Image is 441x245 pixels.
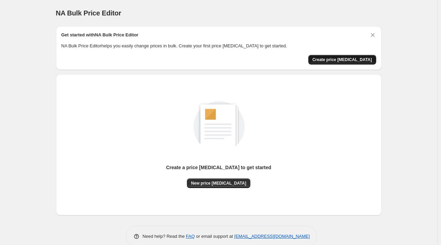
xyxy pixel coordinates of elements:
[186,234,195,239] a: FAQ
[369,32,376,38] button: Dismiss card
[187,178,250,188] button: New price [MEDICAL_DATA]
[312,57,372,62] span: Create price [MEDICAL_DATA]
[56,9,121,17] span: NA Bulk Price Editor
[166,164,271,171] p: Create a price [MEDICAL_DATA] to get started
[143,234,186,239] span: Need help? Read the
[61,32,139,38] h2: Get started with NA Bulk Price Editor
[61,43,376,49] p: NA Bulk Price Editor helps you easily change prices in bulk. Create your first price [MEDICAL_DAT...
[234,234,310,239] a: [EMAIL_ADDRESS][DOMAIN_NAME]
[195,234,234,239] span: or email support at
[308,55,376,65] button: Create price change job
[191,180,246,186] span: New price [MEDICAL_DATA]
